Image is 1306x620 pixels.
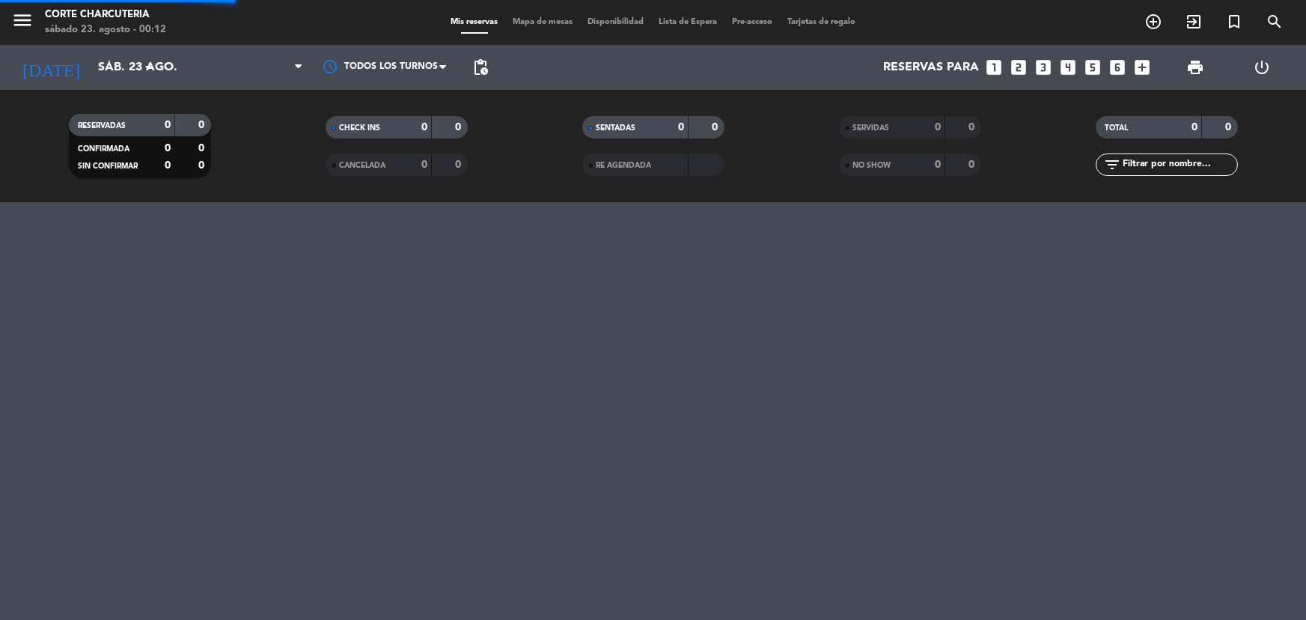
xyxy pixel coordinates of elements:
[455,159,464,170] strong: 0
[1229,45,1295,90] div: LOG OUT
[596,124,635,132] span: SENTADAS
[935,159,941,170] strong: 0
[421,122,427,133] strong: 0
[1105,124,1128,132] span: TOTAL
[712,122,721,133] strong: 0
[78,145,129,153] span: CONFIRMADA
[78,122,126,130] span: RESERVADAS
[1121,156,1237,173] input: Filtrar por nombre...
[11,51,91,84] i: [DATE]
[505,18,580,26] span: Mapa de mesas
[968,122,977,133] strong: 0
[165,160,171,171] strong: 0
[852,124,889,132] span: SERVIDAS
[198,120,207,130] strong: 0
[198,160,207,171] strong: 0
[1034,58,1053,77] i: looks_3
[1144,13,1162,31] i: add_circle_outline
[1083,58,1102,77] i: looks_5
[455,122,464,133] strong: 0
[1186,58,1204,76] span: print
[580,18,651,26] span: Disponibilidad
[596,162,651,169] span: RE AGENDADA
[1191,122,1197,133] strong: 0
[935,122,941,133] strong: 0
[45,22,166,37] div: sábado 23. agosto - 00:12
[1225,122,1234,133] strong: 0
[968,159,977,170] strong: 0
[421,159,427,170] strong: 0
[165,120,171,130] strong: 0
[11,9,34,37] button: menu
[443,18,505,26] span: Mis reservas
[78,162,138,170] span: SIN CONFIRMAR
[1058,58,1078,77] i: looks_4
[472,58,489,76] span: pending_actions
[139,58,157,76] i: arrow_drop_down
[678,122,684,133] strong: 0
[1253,58,1271,76] i: power_settings_new
[724,18,780,26] span: Pre-acceso
[1266,13,1284,31] i: search
[339,124,380,132] span: CHECK INS
[198,143,207,154] strong: 0
[1132,58,1152,77] i: add_box
[651,18,724,26] span: Lista de Espera
[883,61,979,75] span: Reservas para
[45,7,166,22] div: Corte Charcuteria
[1009,58,1028,77] i: looks_two
[1225,13,1243,31] i: turned_in_not
[984,58,1004,77] i: looks_one
[1103,156,1121,174] i: filter_list
[852,162,891,169] span: NO SHOW
[11,9,34,31] i: menu
[780,18,863,26] span: Tarjetas de regalo
[165,143,171,154] strong: 0
[1108,58,1127,77] i: looks_6
[1185,13,1203,31] i: exit_to_app
[339,162,385,169] span: CANCELADA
